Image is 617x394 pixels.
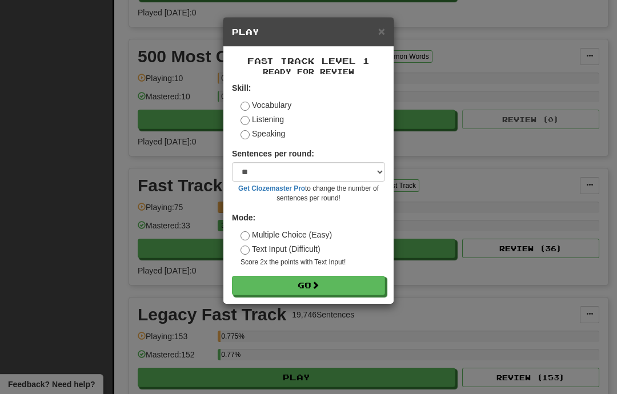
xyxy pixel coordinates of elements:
button: Go [232,276,385,295]
strong: Mode: [232,213,255,222]
label: Sentences per round: [232,148,314,159]
small: Ready for Review [232,67,385,77]
input: Multiple Choice (Easy) [241,231,250,240]
label: Text Input (Difficult) [241,243,320,255]
span: × [378,25,385,38]
strong: Skill: [232,83,251,93]
label: Multiple Choice (Easy) [241,229,332,240]
button: Close [378,25,385,37]
input: Text Input (Difficult) [241,246,250,255]
h5: Play [232,26,385,38]
label: Listening [241,114,284,125]
input: Vocabulary [241,102,250,111]
label: Speaking [241,128,285,139]
input: Speaking [241,130,250,139]
small: Score 2x the points with Text Input ! [241,258,385,267]
a: Get Clozemaster Pro [238,184,305,192]
label: Vocabulary [241,99,291,111]
span: Fast Track Level 1 [247,56,370,66]
input: Listening [241,116,250,125]
small: to change the number of sentences per round! [232,184,385,203]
